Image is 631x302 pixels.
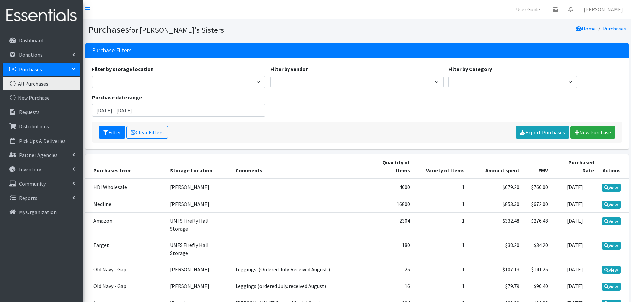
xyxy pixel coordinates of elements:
a: Partner Agencies [3,149,80,162]
td: [DATE] [552,237,598,261]
a: Purchases [603,25,626,32]
td: $107.13 [469,261,523,278]
td: [PERSON_NAME] [166,278,232,295]
p: Dashboard [19,37,43,44]
td: $672.00 [523,196,552,212]
label: Filter by vendor [270,65,308,73]
a: Reports [3,191,80,205]
h3: Purchase Filters [92,47,131,54]
td: Leggings. (Ordered July. Received August.) [232,261,363,278]
td: [PERSON_NAME] [166,179,232,196]
td: Old Navy - Gap [85,261,166,278]
td: Old Navy - Gap [85,278,166,295]
td: [DATE] [552,196,598,212]
button: Filter [99,126,125,139]
a: View [602,217,621,225]
a: Community [3,177,80,190]
input: January 1, 2011 - December 31, 2011 [92,104,265,117]
a: Inventory [3,163,80,176]
h1: Purchases [88,24,355,35]
td: HDI Wholesale [85,179,166,196]
td: Amazon [85,212,166,237]
a: Donations [3,48,80,61]
label: Filter by storage location [92,65,154,73]
th: Amount spent [469,154,523,179]
td: 180 [363,237,414,261]
a: All Purchases [3,77,80,90]
td: Leggings (ordered July. received August) [232,278,363,295]
p: Community [19,180,46,187]
p: Pick Ups & Deliveries [19,138,66,144]
td: [DATE] [552,212,598,237]
td: 25 [363,261,414,278]
a: View [602,283,621,291]
label: Filter by Category [448,65,492,73]
td: Target [85,237,166,261]
td: $38.20 [469,237,523,261]
a: Purchases [3,63,80,76]
p: Reports [19,195,37,201]
td: [DATE] [552,278,598,295]
td: $853.30 [469,196,523,212]
td: 1 [414,261,469,278]
td: $679.20 [469,179,523,196]
td: Medline [85,196,166,212]
td: $760.00 [523,179,552,196]
a: Dashboard [3,34,80,47]
a: New Purchase [570,126,615,139]
a: Home [576,25,596,32]
th: FMV [523,154,552,179]
td: UMFS Firefly Hall Storage [166,212,232,237]
th: Quantity of Items [363,154,414,179]
p: Donations [19,51,43,58]
td: 1 [414,179,469,196]
a: [PERSON_NAME] [578,3,628,16]
p: Requests [19,109,40,115]
td: $90.40 [523,278,552,295]
label: Purchase date range [92,93,142,101]
a: Distributions [3,120,80,133]
p: Purchases [19,66,42,73]
td: 1 [414,212,469,237]
th: Storage Location [166,154,232,179]
td: 2304 [363,212,414,237]
td: 1 [414,278,469,295]
td: 1 [414,196,469,212]
a: My Organization [3,206,80,219]
td: [DATE] [552,261,598,278]
th: Purchases from [85,154,166,179]
a: View [602,184,621,192]
td: $34.20 [523,237,552,261]
td: $79.79 [469,278,523,295]
td: UMFS Firefly Hall Storage [166,237,232,261]
th: Variety of Items [414,154,469,179]
p: Partner Agencies [19,152,58,158]
th: Purchased Date [552,154,598,179]
th: Actions [598,154,629,179]
a: Export Purchases [516,126,569,139]
small: for [PERSON_NAME]'s Sisters [129,25,224,35]
td: $332.48 [469,212,523,237]
td: $141.25 [523,261,552,278]
td: $276.48 [523,212,552,237]
td: [DATE] [552,179,598,196]
p: My Organization [19,209,57,215]
td: 1 [414,237,469,261]
td: 16 [363,278,414,295]
th: Comments [232,154,363,179]
img: HumanEssentials [3,4,80,27]
a: New Purchase [3,91,80,104]
p: Inventory [19,166,41,173]
td: 4000 [363,179,414,196]
a: Requests [3,105,80,119]
a: Clear Filters [126,126,168,139]
a: User Guide [511,3,545,16]
td: 16800 [363,196,414,212]
a: Pick Ups & Deliveries [3,134,80,148]
a: View [602,242,621,250]
p: Distributions [19,123,49,130]
td: [PERSON_NAME] [166,261,232,278]
td: [PERSON_NAME] [166,196,232,212]
a: View [602,201,621,209]
a: View [602,266,621,274]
